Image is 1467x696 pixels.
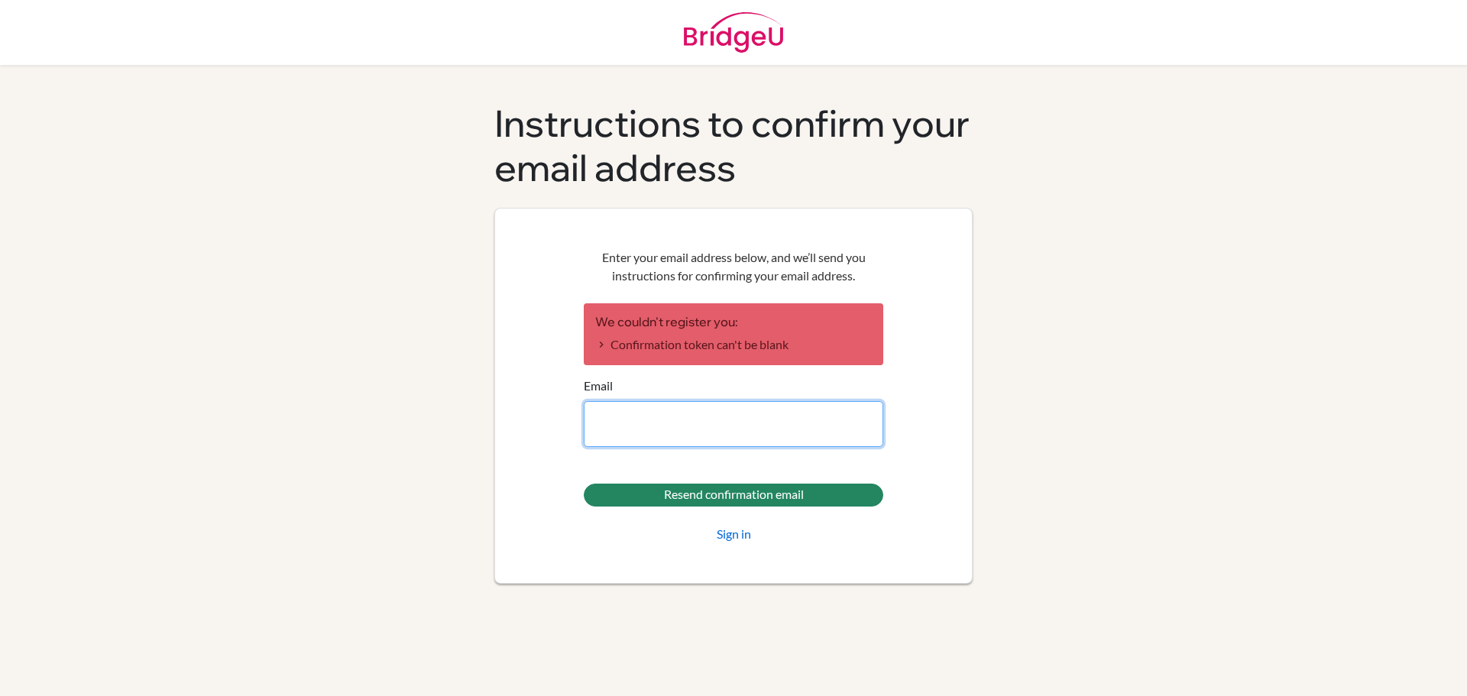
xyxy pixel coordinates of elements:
label: Email [584,377,613,395]
h1: Instructions to confirm your email address [494,102,973,189]
p: Enter your email address below, and we’ll send you instructions for confirming your email address. [584,248,883,285]
a: Sign in [717,525,751,543]
input: Resend confirmation email [584,484,883,507]
li: Confirmation token can't be blank [595,335,872,354]
h2: We couldn't register you: [595,315,872,329]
